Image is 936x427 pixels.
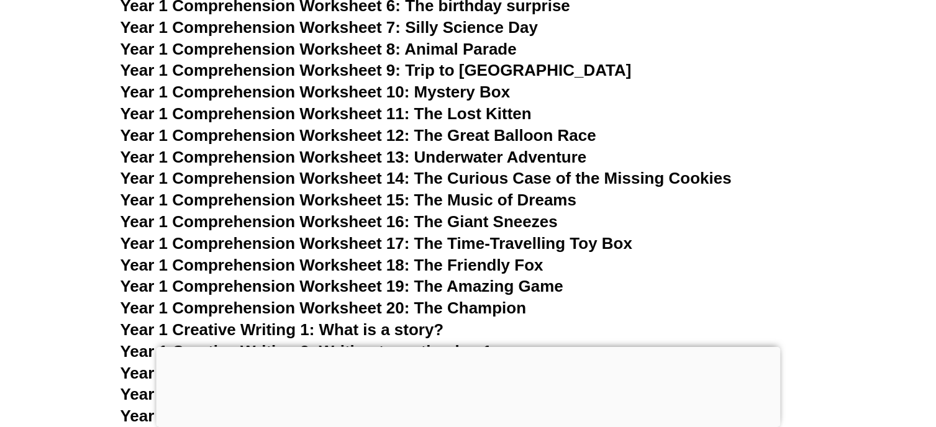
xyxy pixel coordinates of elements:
[120,169,732,187] a: Year 1 Comprehension Worksheet 14: The Curious Case of the Missing Cookies
[120,385,492,403] a: Year 1 Creative Writing 4: Writing to a stimulus 3
[120,364,492,382] a: Year 1 Creative Writing 3: Writing to a stimulus 2
[120,407,492,425] a: Year 1 Creative Writing 5: Writing to a stimulus 4
[120,277,563,295] a: Year 1 Comprehension Worksheet 19: The Amazing Game
[120,40,517,58] a: Year 1 Comprehension Worksheet 8: Animal Parade
[120,61,632,79] a: Year 1 Comprehension Worksheet 9: Trip to [GEOGRAPHIC_DATA]
[120,256,543,274] a: Year 1 Comprehension Worksheet 18: The Friendly Fox
[156,347,780,424] iframe: Advertisement
[120,126,596,145] a: Year 1 Comprehension Worksheet 12: The Great Balloon Race
[120,148,587,166] a: Year 1 Comprehension Worksheet 13: Underwater Adventure
[120,212,558,231] a: Year 1 Comprehension Worksheet 16: The Giant Sneezes
[120,83,511,101] a: Year 1 Comprehension Worksheet 10: Mystery Box
[120,191,577,209] a: Year 1 Comprehension Worksheet 15: The Music of Dreams
[120,299,527,317] a: Year 1 Comprehension Worksheet 20: The Champion
[120,18,538,37] a: Year 1 Comprehension Worksheet 7: Silly Science Day
[120,320,444,339] a: Year 1 Creative Writing 1: What is a story?
[120,342,492,361] a: Year 1 Creative Writing 2: Writing to a stimulus 1
[729,287,936,427] iframe: Chat Widget
[120,104,532,123] a: Year 1 Comprehension Worksheet 11: The Lost Kitten
[120,234,633,253] a: Year 1 Comprehension Worksheet 17: The Time-Travelling Toy Box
